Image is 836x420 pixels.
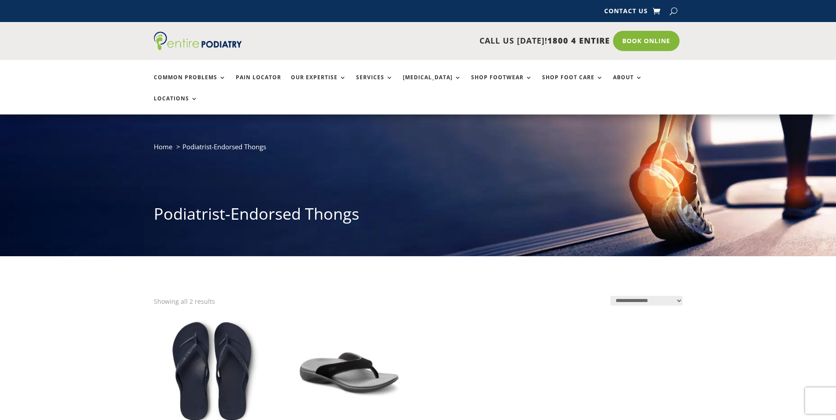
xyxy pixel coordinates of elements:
[542,74,603,93] a: Shop Foot Care
[182,142,266,151] span: Podiatrist-Endorsed Thongs
[547,35,610,46] span: 1800 4 ENTIRE
[471,74,532,93] a: Shop Footwear
[154,142,172,151] a: Home
[403,74,461,93] a: [MEDICAL_DATA]
[154,141,683,159] nav: breadcrumb
[276,35,610,47] p: CALL US [DATE]!
[154,96,198,114] a: Locations
[236,74,281,93] a: Pain Locator
[610,296,683,306] select: Shop order
[154,32,242,50] img: logo (1)
[613,31,680,51] a: Book Online
[154,296,215,307] p: Showing all 2 results
[291,74,346,93] a: Our Expertise
[604,8,648,18] a: Contact Us
[356,74,393,93] a: Services
[613,74,643,93] a: About
[154,203,683,229] h1: Podiatrist-Endorsed Thongs
[154,74,226,93] a: Common Problems
[154,43,242,52] a: Entire Podiatry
